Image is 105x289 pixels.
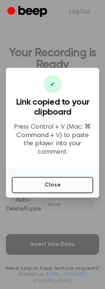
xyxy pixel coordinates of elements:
[12,97,93,117] h3: Link copied to your clipboard
[7,5,49,19] a: Beep
[12,123,93,156] p: Press Control + V (Mac: ⌘ Command + V) to paste the player into your comment.
[12,177,93,193] button: Close
[62,3,98,21] a: Log Out
[44,75,62,93] div: ✔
